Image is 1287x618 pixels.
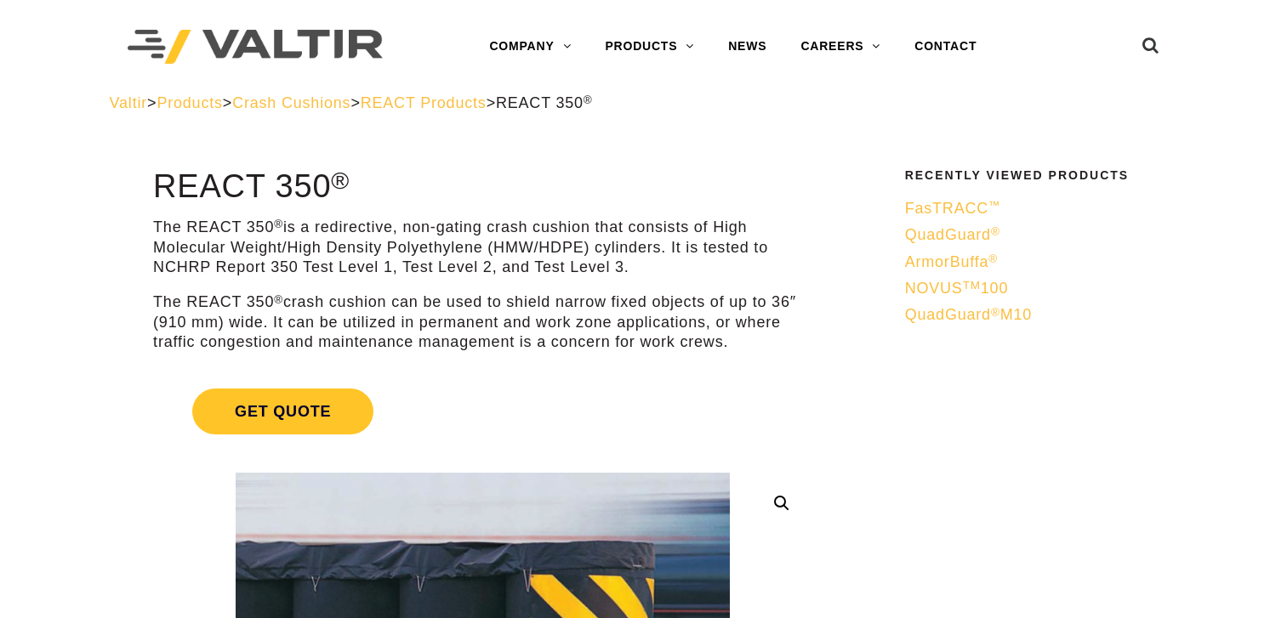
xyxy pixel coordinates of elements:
a: Get Quote [153,368,812,455]
a: QuadGuard®M10 [905,305,1167,325]
span: Get Quote [192,388,373,434]
sup: ™ [988,199,1000,212]
a: 🔍 [766,488,797,519]
a: Crash Cushions [232,94,350,111]
sup: ® [274,293,283,306]
h1: REACT 350 [153,169,812,205]
p: The REACT 350 is a redirective, non-gating crash cushion that consists of High Molecular Weight/H... [153,218,812,277]
sup: ® [988,252,998,265]
div: > > > > [110,94,1178,113]
a: PRODUCTS [588,30,711,64]
span: REACT 350 [496,94,593,111]
sup: ® [274,218,283,230]
a: CAREERS [783,30,897,64]
a: NEWS [711,30,783,64]
a: FasTRACC™ [905,199,1167,218]
span: FasTRACC [905,200,1001,217]
sup: TM [963,279,981,292]
span: NOVUS 100 [905,280,1009,297]
sup: ® [991,225,1000,238]
a: CONTACT [897,30,994,64]
sup: ® [584,94,593,106]
a: Products [157,94,222,111]
p: The REACT 350 crash cushion can be used to shield narrow fixed objects of up to 36″ (910 mm) wide... [153,292,812,352]
sup: ® [991,306,1000,319]
a: COMPANY [472,30,588,64]
img: Valtir [128,30,383,65]
span: ArmorBuffa [905,253,998,270]
sup: ® [331,167,350,194]
a: NOVUSTM100 [905,279,1167,298]
a: QuadGuard® [905,225,1167,245]
a: REACT Products [361,94,487,111]
a: ArmorBuffa® [905,252,1167,272]
a: Valtir [110,94,147,111]
span: QuadGuard M10 [905,306,1032,323]
span: QuadGuard [905,226,1000,243]
h2: Recently Viewed Products [905,169,1167,182]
